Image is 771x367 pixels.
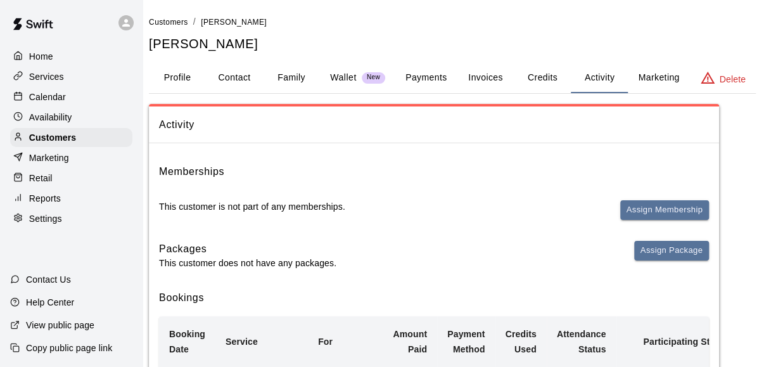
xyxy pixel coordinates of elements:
p: Customers [29,131,76,144]
a: Calendar [10,87,132,106]
button: Marketing [628,63,689,93]
a: Reports [10,189,132,208]
a: Home [10,47,132,66]
b: Participating Staff [643,337,721,347]
a: Settings [10,209,132,228]
span: Customers [149,18,188,27]
p: Services [29,70,64,83]
p: Retail [29,172,53,184]
button: Payments [395,63,457,93]
b: Credits Used [506,329,537,354]
p: Home [29,50,53,63]
li: / [193,15,196,29]
p: Settings [29,212,62,225]
a: Marketing [10,148,132,167]
span: [PERSON_NAME] [201,18,267,27]
div: basic tabs example [149,63,756,93]
span: Activity [159,117,709,133]
p: Help Center [26,296,74,309]
p: Contact Us [26,273,71,286]
p: This customer does not have any packages. [159,257,336,269]
b: Booking Date [169,329,205,354]
a: Availability [10,108,132,127]
button: Profile [149,63,206,93]
p: Marketing [29,151,69,164]
nav: breadcrumb [149,15,756,29]
a: Retail [10,169,132,188]
h6: Memberships [159,164,224,180]
p: View public page [26,319,94,332]
h6: Bookings [159,290,709,306]
b: Payment Method [447,329,485,354]
button: Assign Membership [620,200,709,220]
a: Customers [10,128,132,147]
p: Wallet [330,71,357,84]
a: Customers [149,16,188,27]
b: Attendance Status [557,329,606,354]
button: Activity [571,63,628,93]
button: Invoices [457,63,514,93]
p: Delete [720,73,746,86]
b: Service [226,337,258,347]
span: New [362,74,385,82]
h5: [PERSON_NAME] [149,35,756,53]
b: For [318,337,333,347]
button: Contact [206,63,263,93]
p: Availability [29,111,72,124]
h6: Packages [159,241,336,257]
p: Reports [29,192,61,205]
p: Calendar [29,91,66,103]
a: Services [10,67,132,86]
button: Assign Package [634,241,709,261]
p: Copy public page link [26,342,112,354]
button: Family [263,63,320,93]
b: Amount Paid [393,329,427,354]
button: Credits [514,63,571,93]
p: This customer is not part of any memberships. [159,200,345,213]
